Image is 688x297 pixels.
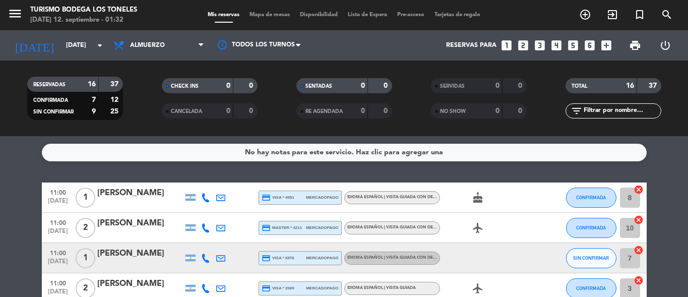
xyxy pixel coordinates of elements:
[384,107,390,114] strong: 0
[171,109,202,114] span: CANCELADA
[583,105,661,116] input: Filtrar por nombre...
[571,105,583,117] i: filter_list
[567,39,580,52] i: looks_5
[45,247,71,258] span: 11:00
[634,185,644,195] i: cancel
[343,12,392,18] span: Lista de Espera
[361,82,365,89] strong: 0
[226,107,230,114] strong: 0
[45,228,71,240] span: [DATE]
[226,82,230,89] strong: 0
[306,224,338,231] span: mercadopago
[130,42,165,49] span: Almuerzo
[650,30,680,61] div: LOG OUT
[661,9,673,21] i: search
[262,254,294,263] span: visa * 6976
[245,147,443,158] div: No hay notas para este servicio. Haz clic para agregar una
[97,217,183,230] div: [PERSON_NAME]
[517,39,530,52] i: looks_two
[579,9,591,21] i: add_circle_outline
[110,108,120,115] strong: 25
[649,82,659,89] strong: 37
[97,187,183,200] div: [PERSON_NAME]
[33,109,74,114] span: SIN CONFIRMAR
[659,39,671,51] i: power_settings_new
[92,96,96,103] strong: 7
[634,245,644,255] i: cancel
[262,254,271,263] i: credit_card
[606,9,618,21] i: exit_to_app
[518,82,524,89] strong: 0
[76,188,95,208] span: 1
[244,12,295,18] span: Mapa de mesas
[626,82,634,89] strong: 16
[305,84,332,89] span: SENTADAS
[576,225,606,230] span: CONFIRMADA
[440,84,465,89] span: SERVIDAS
[110,81,120,88] strong: 37
[361,107,365,114] strong: 0
[92,108,96,115] strong: 9
[249,107,255,114] strong: 0
[446,42,496,49] span: Reservas para
[392,12,429,18] span: Pre-acceso
[573,255,609,261] span: SIN CONFIRMAR
[429,12,485,18] span: Tarjetas de regalo
[384,82,390,89] strong: 0
[495,82,499,89] strong: 0
[33,98,68,103] span: CONFIRMADA
[634,9,646,21] i: turned_in_not
[295,12,343,18] span: Disponibilidad
[576,195,606,200] span: CONFIRMADA
[33,82,66,87] span: RESERVADAS
[347,195,527,199] span: Idioma Español | Visita guiada con degustación itinerante - Mosquita Muerta
[262,193,271,202] i: credit_card
[45,277,71,288] span: 11:00
[347,286,416,290] span: Idioma Español | Visita Guiada
[306,255,338,261] span: mercadopago
[347,256,549,260] span: Idioma Español | Visita guiada con degustacion itinerante - Degustación Fuego Blanco
[583,39,596,52] i: looks_6
[76,218,95,238] span: 2
[8,34,61,56] i: [DATE]
[45,198,71,209] span: [DATE]
[97,277,183,290] div: [PERSON_NAME]
[262,284,271,293] i: credit_card
[30,5,137,15] div: Turismo Bodega Los Toneles
[262,223,302,232] span: master * 4211
[566,188,616,208] button: CONFIRMADA
[550,39,563,52] i: looks_4
[30,15,137,25] div: [DATE] 12. septiembre - 01:32
[262,284,294,293] span: visa * 2009
[533,39,546,52] i: looks_3
[347,225,527,229] span: Idioma Español | Visita guiada con degustación itinerante - Mosquita Muerta
[472,192,484,204] i: cake
[110,96,120,103] strong: 12
[262,223,271,232] i: credit_card
[203,12,244,18] span: Mis reservas
[518,107,524,114] strong: 0
[88,81,96,88] strong: 16
[472,282,484,294] i: airplanemode_active
[305,109,343,114] span: RE AGENDADA
[634,275,644,285] i: cancel
[76,248,95,268] span: 1
[306,194,338,201] span: mercadopago
[94,39,106,51] i: arrow_drop_down
[500,39,513,52] i: looks_one
[572,84,587,89] span: TOTAL
[262,193,294,202] span: visa * 4051
[629,39,641,51] span: print
[171,84,199,89] span: CHECK INS
[600,39,613,52] i: add_box
[45,258,71,270] span: [DATE]
[249,82,255,89] strong: 0
[440,109,466,114] span: NO SHOW
[97,247,183,260] div: [PERSON_NAME]
[576,285,606,291] span: CONFIRMADA
[495,107,499,114] strong: 0
[634,215,644,225] i: cancel
[45,186,71,198] span: 11:00
[45,216,71,228] span: 11:00
[566,218,616,238] button: CONFIRMADA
